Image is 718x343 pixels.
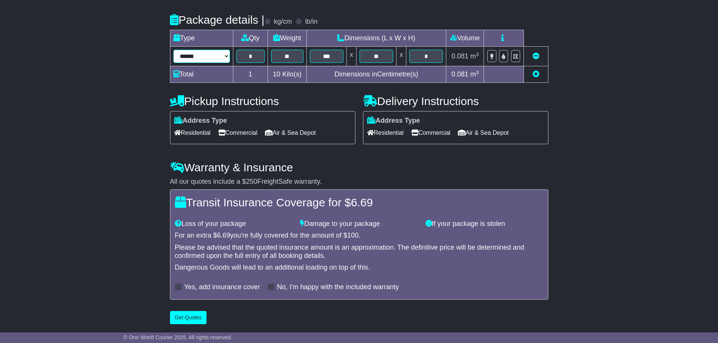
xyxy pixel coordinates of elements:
div: Loss of your package [171,220,297,228]
td: Volume [446,30,484,47]
span: Commercial [411,127,450,139]
span: Air & Sea Depot [265,127,316,139]
span: Air & Sea Depot [458,127,509,139]
span: © One World Courier 2025. All rights reserved. [124,334,233,340]
div: If your package is stolen [422,220,547,228]
td: Dimensions in Centimetre(s) [306,66,446,83]
h4: Pickup Instructions [170,95,355,107]
h4: Transit Insurance Coverage for $ [175,196,543,209]
td: x [346,47,356,66]
span: Commercial [218,127,257,139]
span: Residential [174,127,211,139]
span: 6.69 [217,232,230,239]
label: No, I'm happy with the included warranty [277,283,399,291]
label: Address Type [367,117,420,125]
td: 1 [233,66,268,83]
div: Please be advised that the quoted insurance amount is an approximation. The definitive price will... [175,244,543,260]
span: 10 [273,70,280,78]
td: Qty [233,30,268,47]
a: Remove this item [533,52,539,60]
span: 250 [246,178,257,185]
div: All our quotes include a $ FreightSafe warranty. [170,178,548,186]
sup: 3 [476,70,479,75]
td: Type [170,30,233,47]
div: Damage to your package [296,220,422,228]
button: Get Quotes [170,311,207,324]
label: Yes, add insurance cover [184,283,260,291]
span: Residential [367,127,404,139]
td: x [397,47,406,66]
span: m [470,70,479,78]
span: m [470,52,479,60]
div: For an extra $ you're fully covered for the amount of $ . [175,232,543,240]
span: 0.081 [452,52,468,60]
label: kg/cm [274,18,292,26]
h4: Delivery Instructions [363,95,548,107]
label: Address Type [174,117,227,125]
span: 0.081 [452,70,468,78]
span: 6.69 [351,196,373,209]
div: Dangerous Goods will lead to an additional loading on top of this. [175,264,543,272]
td: Total [170,66,233,83]
td: Kilo(s) [268,66,307,83]
td: Dimensions (L x W x H) [306,30,446,47]
h4: Warranty & Insurance [170,161,548,174]
h4: Package details | [170,14,265,26]
a: Add new item [533,70,539,78]
td: Weight [268,30,307,47]
sup: 3 [476,52,479,57]
label: lb/in [305,18,317,26]
span: 100 [347,232,358,239]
